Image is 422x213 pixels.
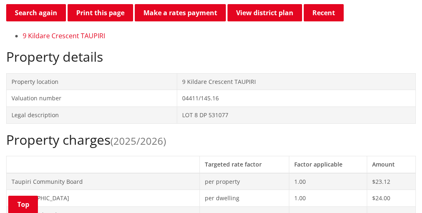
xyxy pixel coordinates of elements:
td: [GEOGRAPHIC_DATA] [7,190,200,207]
td: Taupiri Community Board [7,173,200,190]
a: Search again [6,4,66,21]
td: 1.00 [289,173,367,190]
td: Valuation number [7,90,177,107]
a: 9 Kildare Crescent TAUPIRI [23,31,105,40]
td: 04411/145.16 [177,90,416,107]
td: $23.12 [367,173,415,190]
button: Recent [304,4,344,21]
td: 1.00 [289,190,367,207]
td: Property location [7,73,177,90]
td: $24.00 [367,190,415,207]
h2: Property details [6,49,416,65]
a: View district plan [227,4,302,21]
iframe: Messenger Launcher [384,178,414,208]
td: per dwelling [200,190,289,207]
th: Amount [367,156,415,173]
h2: Property charges [6,132,416,148]
th: Targeted rate factor [200,156,289,173]
th: Factor applicable [289,156,367,173]
a: Top [8,196,38,213]
td: 9 Kildare Crescent TAUPIRI [177,73,416,90]
td: per property [200,173,289,190]
button: Print this page [68,4,133,21]
span: (2025/2026) [110,134,166,148]
a: Make a rates payment [135,4,226,21]
td: Legal description [7,106,177,123]
td: LOT 8 DP 531077 [177,106,416,123]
